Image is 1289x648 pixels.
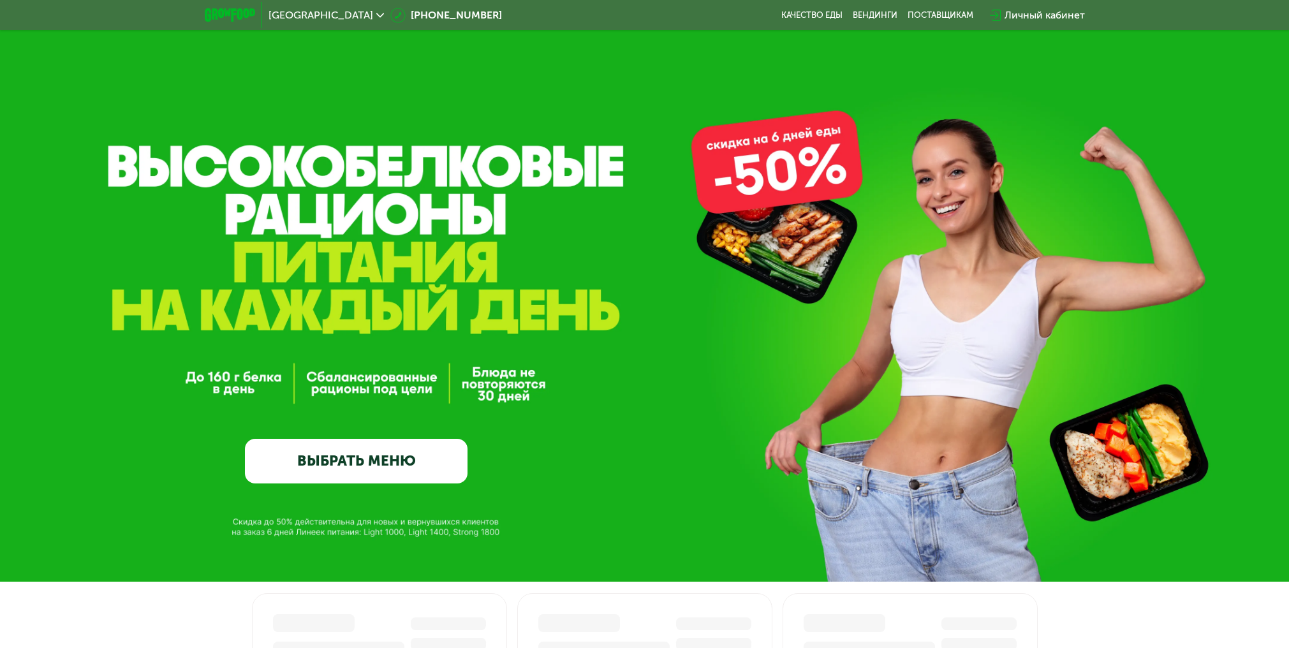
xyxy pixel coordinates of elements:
[781,10,843,20] a: Качество еды
[245,439,468,483] a: ВЫБРАТЬ МЕНЮ
[390,8,502,23] a: [PHONE_NUMBER]
[853,10,897,20] a: Вендинги
[269,10,373,20] span: [GEOGRAPHIC_DATA]
[908,10,973,20] div: поставщикам
[1005,8,1085,23] div: Личный кабинет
